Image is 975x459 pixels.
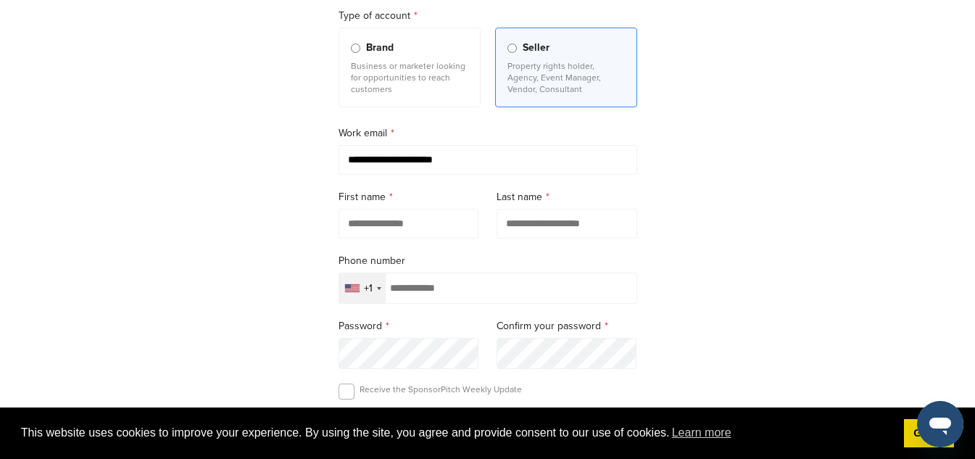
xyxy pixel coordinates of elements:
[497,318,637,334] label: Confirm your password
[917,401,963,447] iframe: Button to launch messaging window
[339,8,637,24] label: Type of account
[670,422,734,444] a: learn more about cookies
[21,422,892,444] span: This website uses cookies to improve your experience. By using the site, you agree and provide co...
[351,60,468,95] p: Business or marketer looking for opportunities to reach customers
[339,273,386,303] div: Selected country
[523,40,549,56] span: Seller
[339,125,637,141] label: Work email
[507,60,625,95] p: Property rights holder, Agency, Event Manager, Vendor, Consultant
[364,284,373,294] div: +1
[339,318,479,334] label: Password
[339,189,479,205] label: First name
[360,384,522,395] p: Receive the SponsorPitch Weekly Update
[366,40,394,56] span: Brand
[497,189,637,205] label: Last name
[507,44,517,53] input: Seller Property rights holder, Agency, Event Manager, Vendor, Consultant
[339,253,637,269] label: Phone number
[351,44,360,53] input: Brand Business or marketer looking for opportunities to reach customers
[904,419,954,448] a: dismiss cookie message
